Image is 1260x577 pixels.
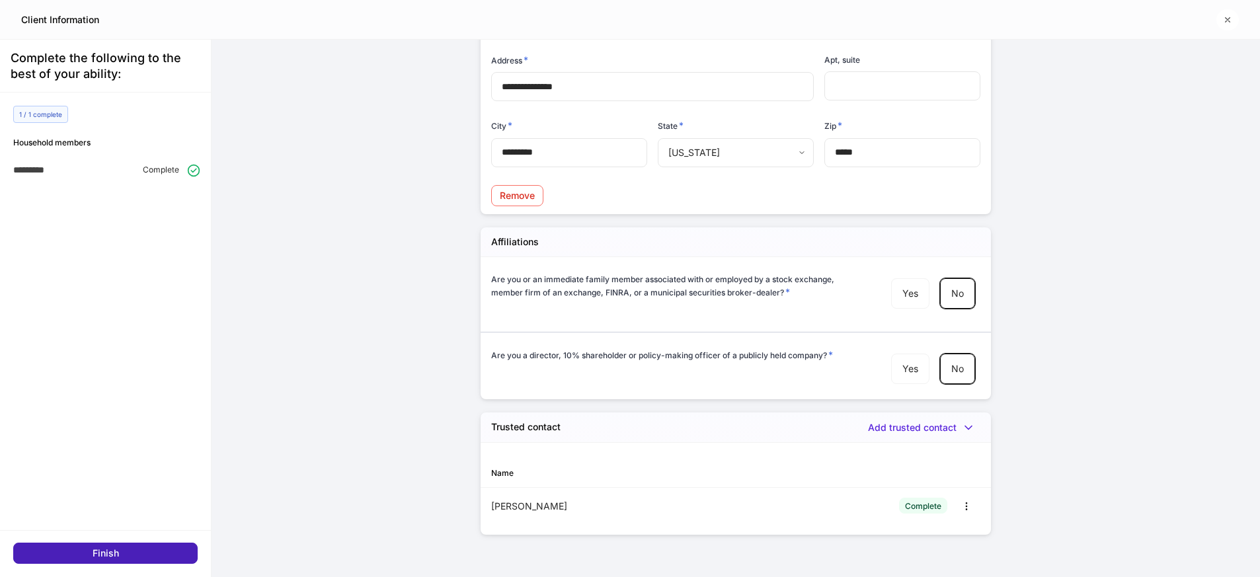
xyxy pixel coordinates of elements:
h5: Affiliations [491,235,539,249]
h5: Client Information [21,13,99,26]
div: Name [491,467,736,479]
div: Complete [905,500,941,512]
h6: Are you or an immediate family member associated with or employed by a stock exchange, member fir... [491,273,859,299]
div: Complete the following to the best of your ability: [11,50,200,82]
h6: City [491,119,512,132]
h6: Address [491,54,528,67]
button: Remove [491,185,543,206]
div: Finish [93,549,119,558]
h6: Zip [824,119,842,132]
h6: State [658,119,684,132]
div: [US_STATE] [658,138,813,167]
h5: Trusted contact [491,420,561,434]
h6: Apt, suite [824,54,860,66]
h6: Household members [13,136,211,149]
div: 1 / 1 complete [13,106,68,123]
div: Remove [500,191,535,200]
p: Complete [143,165,179,175]
div: [PERSON_NAME] [491,500,736,513]
button: Add trusted contact [868,421,980,434]
button: Finish [13,543,198,564]
h6: Are you a director, 10% shareholder or policy-making officer of a publicly held company? [491,348,833,362]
